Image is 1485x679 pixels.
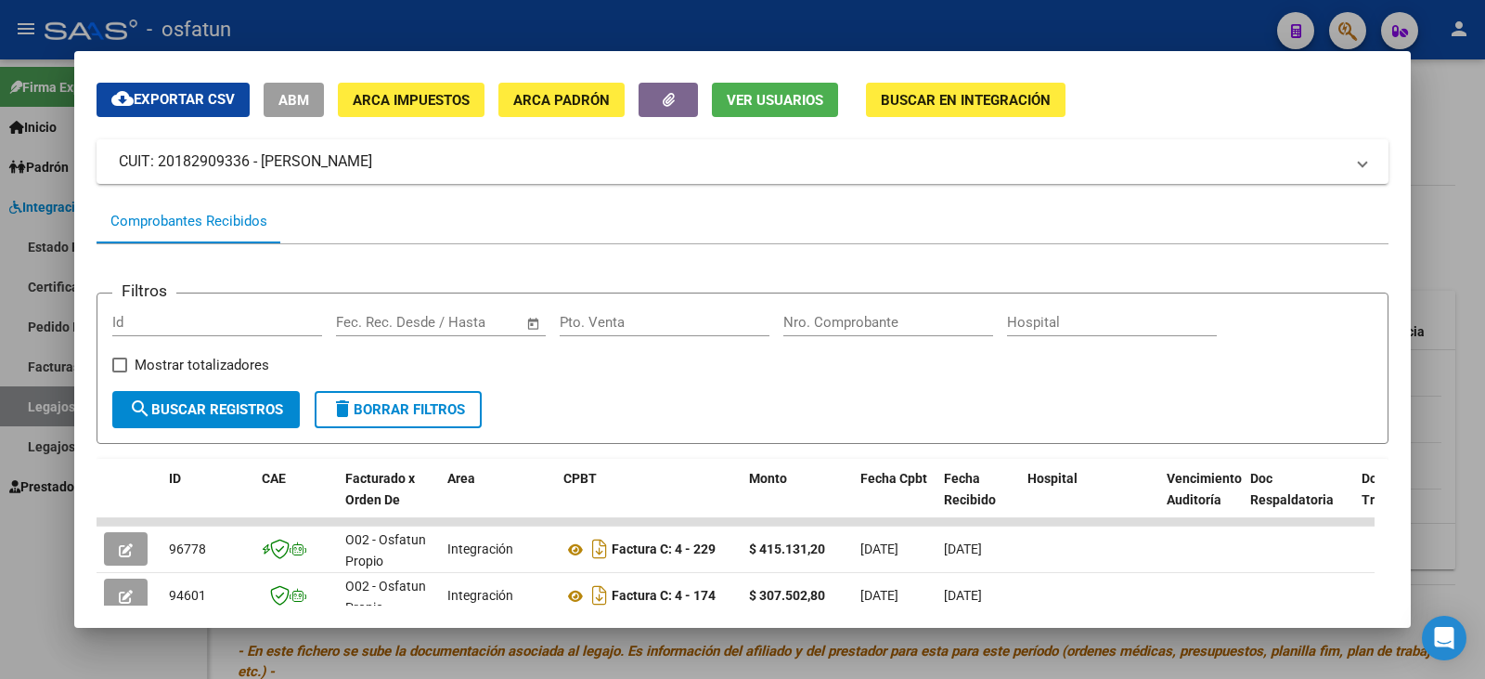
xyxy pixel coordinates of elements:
h3: Filtros [112,279,176,303]
span: Buscar en Integración [881,92,1051,109]
span: Borrar Filtros [331,401,465,418]
span: Doc Trazabilidad [1362,471,1437,507]
span: O02 - Osfatun Propio [345,579,426,615]
span: Integración [447,588,513,603]
span: Buscar Registros [129,401,283,418]
span: Facturado x Orden De [345,471,415,507]
span: ARCA Padrón [513,92,610,109]
input: Fecha fin [428,314,518,331]
datatable-header-cell: Facturado x Orden De [338,459,440,541]
mat-expansion-panel-header: CUIT: 20182909336 - [PERSON_NAME] [97,139,1388,184]
strong: $ 307.502,80 [749,588,825,603]
input: Fecha inicio [336,314,411,331]
button: ARCA Padrón [498,83,625,117]
span: 94601 [169,588,206,603]
span: [DATE] [944,588,982,603]
button: ABM [264,83,324,117]
span: ARCA Impuestos [353,92,470,109]
mat-icon: cloud_download [111,87,134,110]
datatable-header-cell: CAE [254,459,338,541]
button: Borrar Filtros [315,391,482,428]
span: Ver Usuarios [727,92,823,109]
span: [DATE] [860,588,898,603]
i: Descargar documento [588,581,612,610]
span: O02 - Osfatun Propio [345,532,426,568]
div: Open Intercom Messenger [1422,616,1466,660]
datatable-header-cell: ID [161,459,254,541]
datatable-header-cell: Area [440,459,556,541]
datatable-header-cell: Monto [742,459,853,541]
span: ABM [278,92,309,109]
mat-icon: delete [331,398,354,420]
button: Buscar en Integración [866,83,1065,117]
strong: Factura C: 4 - 229 [612,542,716,557]
span: Doc Respaldatoria [1250,471,1334,507]
span: CAE [262,471,286,486]
span: Hospital [1027,471,1078,486]
span: Fecha Cpbt [860,471,927,486]
span: Fecha Recibido [944,471,996,507]
button: ARCA Impuestos [338,83,484,117]
datatable-header-cell: Vencimiento Auditoría [1159,459,1243,541]
datatable-header-cell: CPBT [556,459,742,541]
button: Ver Usuarios [712,83,838,117]
button: Open calendar [523,313,545,334]
span: Integración [447,542,513,556]
datatable-header-cell: Doc Respaldatoria [1243,459,1354,541]
span: Vencimiento Auditoría [1167,471,1242,507]
span: CPBT [563,471,597,486]
span: ID [169,471,181,486]
datatable-header-cell: Hospital [1020,459,1159,541]
button: Exportar CSV [97,83,250,117]
span: Mostrar totalizadores [135,354,269,376]
strong: $ 415.131,20 [749,542,825,556]
mat-icon: search [129,398,151,420]
span: Area [447,471,475,486]
mat-panel-title: CUIT: 20182909336 - [PERSON_NAME] [119,150,1344,173]
i: Descargar documento [588,534,612,564]
strong: Factura C: 4 - 174 [612,589,716,604]
span: 96778 [169,542,206,556]
button: Buscar Registros [112,391,300,428]
span: [DATE] [944,542,982,556]
datatable-header-cell: Fecha Cpbt [853,459,936,541]
datatable-header-cell: Fecha Recibido [936,459,1020,541]
span: Monto [749,471,787,486]
datatable-header-cell: Doc Trazabilidad [1354,459,1466,541]
div: Comprobantes Recibidos [110,211,267,232]
span: Exportar CSV [111,91,235,108]
span: [DATE] [860,542,898,556]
